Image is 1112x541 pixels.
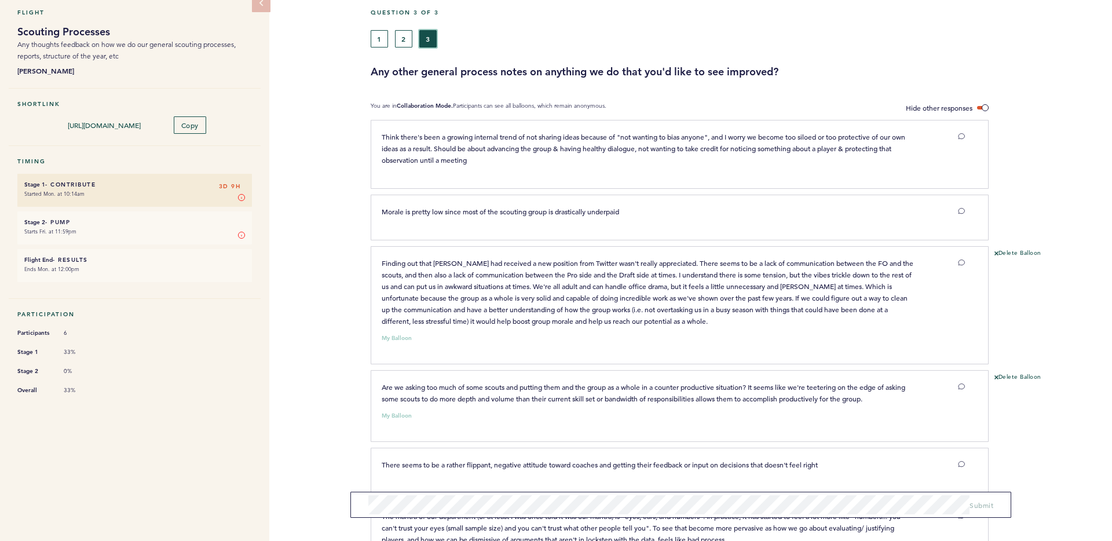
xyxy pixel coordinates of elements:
[17,65,252,76] b: [PERSON_NAME]
[906,103,972,112] span: Hide other responses
[24,265,79,273] time: Ends Mon. at 12:00pm
[382,460,818,469] span: There seems to be a rather flippant, negative attitude toward coaches and getting their feedback ...
[24,256,53,264] small: Flight End
[17,158,252,165] h5: Timing
[17,100,252,108] h5: Shortlink
[382,382,907,403] span: Are we asking too much of some scouts and putting them and the group as a whole in a counter prod...
[64,367,98,375] span: 0%
[970,500,993,510] span: Submit
[970,499,993,511] button: Submit
[24,256,245,264] h6: - Results
[17,40,236,60] span: Any thoughts feedback on how we do our general scouting processes, reports, structure of the year...
[397,102,453,109] b: Collaboration Mode.
[382,132,907,165] span: Think there's been a growing internal trend of not sharing ideas because of "not wanting to bias ...
[382,413,412,419] small: My Balloon
[382,258,915,326] span: Finding out that [PERSON_NAME] had received a new position from Twitter wasn't really appreciated...
[219,181,241,192] span: 3D 9H
[371,30,388,47] button: 1
[382,335,412,341] small: My Balloon
[17,346,52,358] span: Stage 1
[24,190,85,198] time: Started Mon. at 10:14am
[24,218,45,226] small: Stage 2
[419,30,437,47] button: 3
[64,348,98,356] span: 33%
[24,228,76,235] time: Starts Fri. at 11:59pm
[24,218,245,226] h6: - Pump
[17,310,252,318] h5: Participation
[17,327,52,339] span: Participants
[17,365,52,377] span: Stage 2
[17,385,52,396] span: Overall
[64,386,98,394] span: 33%
[64,329,98,337] span: 6
[174,116,206,134] button: Copy
[371,65,1103,79] h3: Any other general process notes on anything we do that you'd like to see improved?
[382,207,619,216] span: Morale is pretty low since most of the scouting group is drastically underpaid
[371,9,1103,16] h5: Question 3 of 3
[395,30,412,47] button: 2
[371,102,606,114] p: You are in Participants can see all balloons, which remain anonymous.
[17,25,252,39] h1: Scouting Processes
[24,181,245,188] h6: - Contribute
[17,9,252,16] h5: Flight
[181,120,199,130] span: Copy
[24,181,45,188] small: Stage 1
[994,249,1041,258] button: Delete Balloon
[994,373,1041,382] button: Delete Balloon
